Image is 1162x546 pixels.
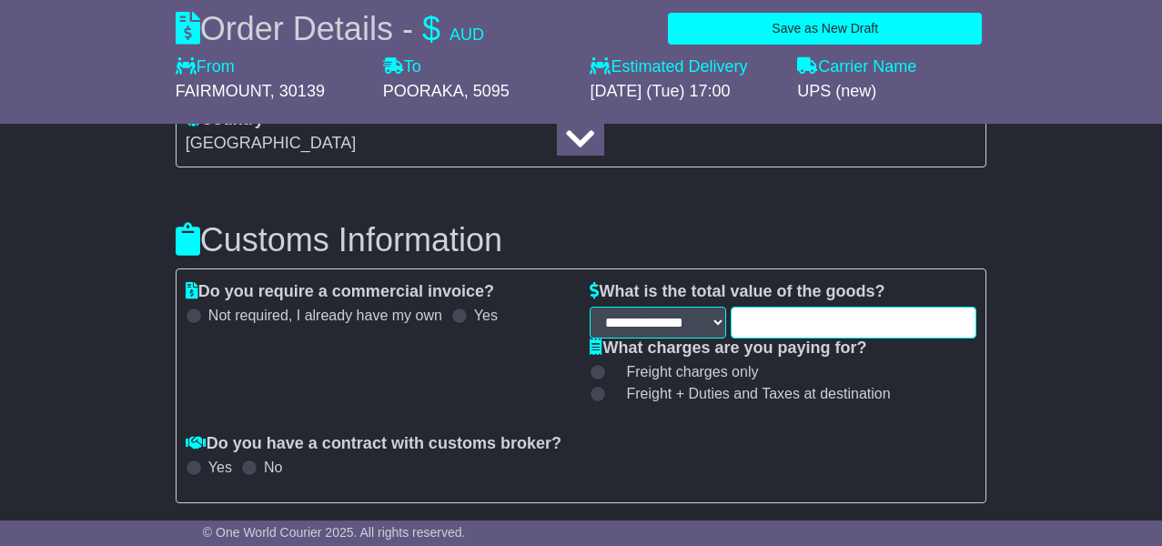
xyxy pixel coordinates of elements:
[208,307,442,324] label: Not required, I already have my own
[203,525,466,540] span: © One World Courier 2025. All rights reserved.
[270,82,325,100] span: , 30139
[590,82,779,102] div: [DATE] (Tue) 17:00
[797,82,986,102] div: UPS (new)
[383,57,421,77] label: To
[176,57,235,77] label: From
[626,385,890,402] span: Freight + Duties and Taxes at destination
[264,459,282,476] label: No
[450,25,484,44] span: AUD
[590,339,866,359] label: What charges are you paying for?
[176,82,270,100] span: FAIRMOUNT
[590,57,779,77] label: Estimated Delivery
[474,307,498,324] label: Yes
[603,363,758,380] label: Freight charges only
[186,282,494,302] label: Do you require a commercial invoice?
[208,459,232,476] label: Yes
[464,82,510,100] span: , 5095
[186,434,561,454] label: Do you have a contract with customs broker?
[383,82,464,100] span: POORAKA
[422,10,440,47] span: $
[186,134,356,152] span: [GEOGRAPHIC_DATA]
[668,13,982,45] button: Save as New Draft
[176,9,484,48] div: Order Details -
[590,282,884,302] label: What is the total value of the goods?
[176,222,986,258] h3: Customs Information
[797,57,916,77] label: Carrier Name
